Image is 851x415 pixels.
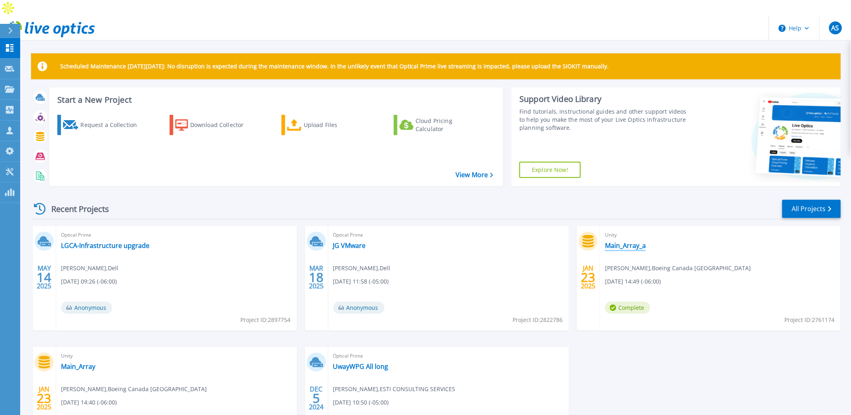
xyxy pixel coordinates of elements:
span: [DATE] 14:40 (-06:00) [61,398,117,407]
a: Upload Files [282,115,372,135]
span: Optical Prime [333,351,564,360]
span: Anonymous [333,302,385,314]
span: Optical Prime [333,231,564,239]
div: Download Collector [190,117,255,133]
div: Find tutorials, instructional guides and other support videos to help you make the most of your L... [519,108,688,132]
span: [PERSON_NAME] , Dell [333,264,391,273]
span: 18 [309,274,324,281]
a: View More [456,171,493,179]
a: Cloud Pricing Calculator [394,115,484,135]
a: UwayWPG All long [333,362,389,371]
span: 14 [37,274,51,281]
div: DEC 2024 [309,383,324,413]
span: Unity [61,351,292,360]
button: Help [769,16,819,40]
span: [PERSON_NAME] , Boeing Canada [GEOGRAPHIC_DATA] [605,264,751,273]
a: Download Collector [170,115,260,135]
span: Optical Prime [61,231,292,239]
div: Cloud Pricing Calculator [416,117,480,133]
span: AS [832,25,839,31]
div: Support Video Library [519,94,688,104]
span: [PERSON_NAME] , Dell [61,264,118,273]
span: [DATE] 11:58 (-05:00) [333,277,389,286]
div: Recent Projects [31,199,120,219]
button: AS [819,16,851,40]
div: JAN 2025 [36,383,52,413]
span: 23 [581,274,596,281]
span: Project ID: 2897754 [241,315,291,324]
span: [DATE] 14:49 (-06:00) [605,277,661,286]
span: [PERSON_NAME] , Boeing Canada [GEOGRAPHIC_DATA] [61,385,207,394]
a: JG VMware [333,241,366,250]
span: [PERSON_NAME] , ESTI CONSULTING SERVICES [333,385,456,394]
a: Main_Array_a [605,241,646,250]
span: 5 [313,395,320,402]
span: 23 [37,395,51,402]
div: MAY 2025 [36,263,52,292]
h3: Start a New Project [57,95,493,104]
a: Main_Array [61,362,95,371]
span: Project ID: 2761174 [785,315,835,324]
div: JAN 2025 [581,263,596,292]
span: Anonymous [61,302,112,314]
span: Unity [605,231,836,239]
div: Request a Collection [80,117,145,133]
p: Scheduled Maintenance [DATE][DATE]: No disruption is expected during the maintenance window. In t... [60,63,609,70]
a: Request a Collection [57,115,147,135]
span: Complete [605,302,650,314]
span: [DATE] 09:26 (-06:00) [61,277,117,286]
span: [DATE] 10:50 (-05:00) [333,398,389,407]
div: MAR 2025 [309,263,324,292]
span: Project ID: 2822786 [513,315,563,324]
div: Upload Files [304,117,368,133]
a: LGCA-Infrastructure upgrade [61,241,149,250]
a: All Projects [782,200,841,218]
a: Explore Now! [519,162,581,178]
